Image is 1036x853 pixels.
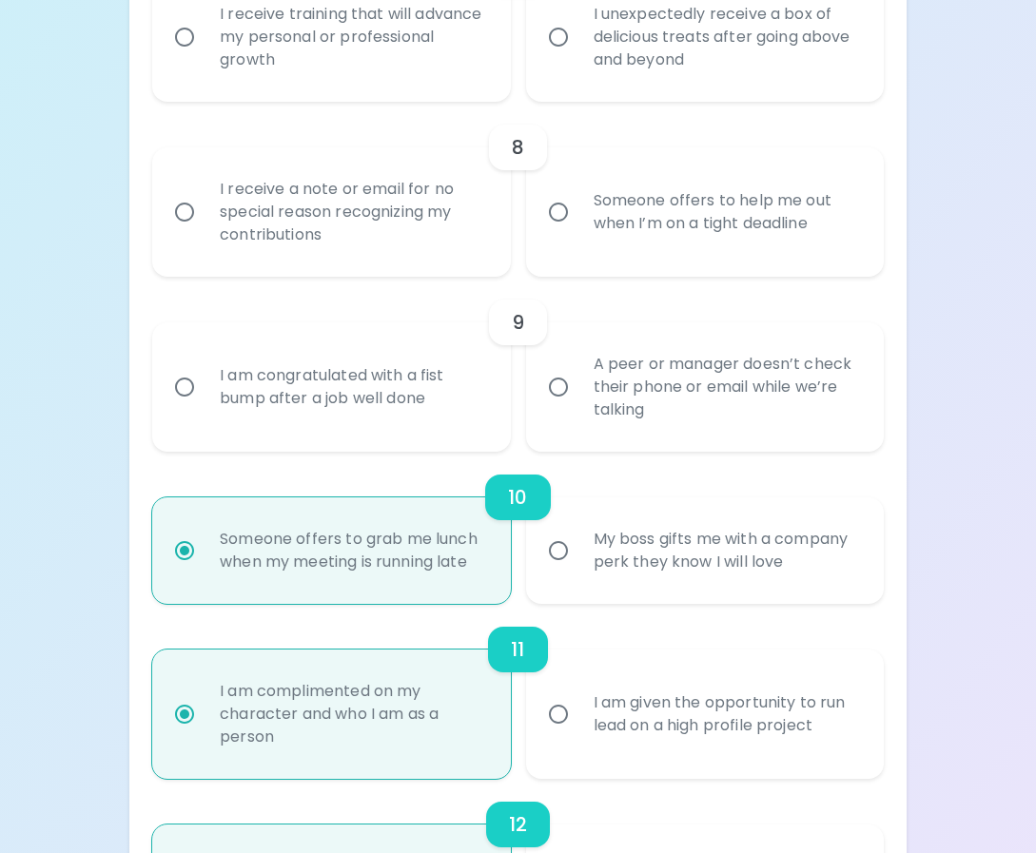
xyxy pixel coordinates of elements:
h6: 11 [511,634,524,665]
div: choice-group-check [152,452,884,604]
div: Someone offers to grab me lunch when my meeting is running late [205,505,499,596]
div: A peer or manager doesn’t check their phone or email while we’re talking [578,330,873,444]
h6: 8 [512,132,524,163]
h6: 12 [509,809,527,840]
h6: 9 [512,307,524,338]
div: I am complimented on my character and who I am as a person [205,657,499,771]
h6: 10 [508,482,527,513]
div: choice-group-check [152,277,884,452]
div: I am given the opportunity to run lead on a high profile project [578,669,873,760]
div: choice-group-check [152,604,884,779]
div: My boss gifts me with a company perk they know I will love [578,505,873,596]
div: I receive a note or email for no special reason recognizing my contributions [205,155,499,269]
div: choice-group-check [152,102,884,277]
div: Someone offers to help me out when I’m on a tight deadline [578,166,873,258]
div: I am congratulated with a fist bump after a job well done [205,341,499,433]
